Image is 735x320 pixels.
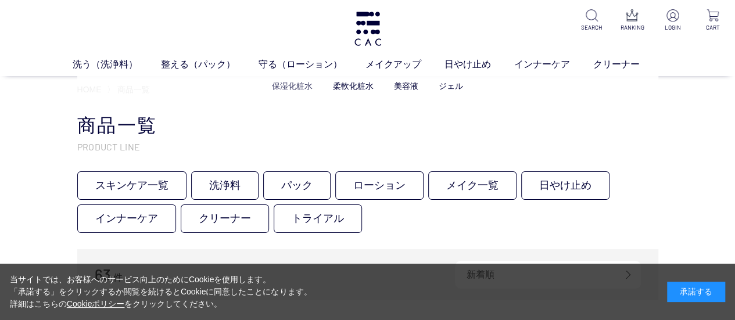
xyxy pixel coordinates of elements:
a: クリーナー [181,204,269,233]
a: 日やけ止め [521,171,609,200]
a: Cookieポリシー [67,299,125,308]
h1: 商品一覧 [77,113,658,138]
a: 日やけ止め [444,57,514,71]
a: CART [700,9,726,32]
p: LOGIN [659,23,686,32]
a: 洗浄料 [191,171,259,200]
a: インナーケア [77,204,176,233]
a: ローション [335,171,424,200]
p: RANKING [619,23,645,32]
a: ジェル [439,81,463,91]
a: クリーナー [593,57,663,71]
p: CART [700,23,726,32]
p: PRODUCT LINE [77,141,658,153]
img: logo [353,12,383,46]
a: スキンケア一覧 [77,171,187,200]
a: 美容液 [394,81,418,91]
a: 柔軟化粧水 [333,81,374,91]
a: 整える（パック） [161,57,259,71]
a: メイク一覧 [428,171,517,200]
a: メイクアップ [365,57,444,71]
a: 守る（ローション） [259,57,365,71]
a: インナーケア [514,57,593,71]
a: SEARCH [579,9,605,32]
a: トライアル [274,204,362,233]
a: 洗う（洗浄料） [73,57,161,71]
div: 承諾する [667,282,725,302]
a: パック [263,171,331,200]
a: RANKING [619,9,645,32]
div: 新着順 [455,261,641,289]
a: LOGIN [659,9,686,32]
p: SEARCH [579,23,605,32]
div: 当サイトでは、お客様へのサービス向上のためにCookieを使用します。 「承諾する」をクリックするか閲覧を続けるとCookieに同意したことになります。 詳細はこちらの をクリックしてください。 [10,274,312,310]
a: 保湿化粧水 [272,81,313,91]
